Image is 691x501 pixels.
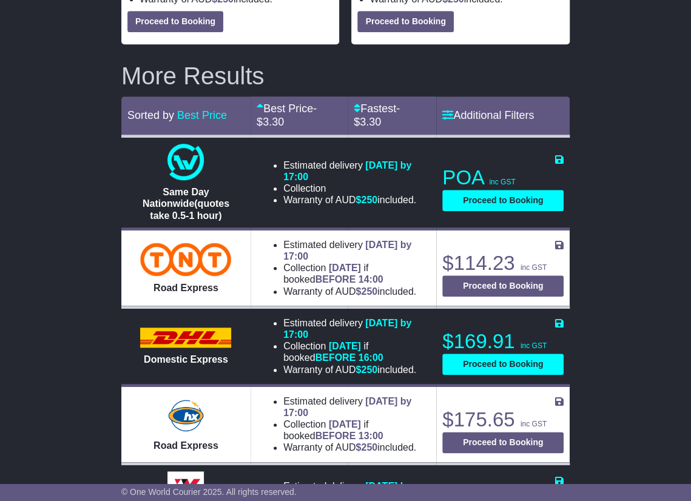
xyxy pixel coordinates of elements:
button: Proceed to Booking [442,190,564,211]
li: Warranty of AUD included. [283,286,428,297]
span: 250 [361,286,377,297]
a: Best Price- $3.30 [257,103,317,128]
span: Sorted by [127,109,174,121]
p: $114.23 [442,251,564,275]
span: inc GST [521,341,547,350]
span: 250 [361,442,377,452]
a: Best Price [177,109,227,121]
span: 3.30 [263,116,284,128]
span: [DATE] [329,341,361,351]
img: DHL: Domestic Express [140,328,231,348]
span: if booked [283,263,383,284]
li: Warranty of AUD included. [283,364,428,375]
span: $ [356,195,377,205]
span: if booked [283,419,383,441]
span: $ [356,286,377,297]
span: $ [356,442,377,452]
span: $ [356,365,377,375]
li: Estimated delivery [283,160,428,183]
button: Proceed to Booking [442,432,564,453]
li: Estimated delivery [283,239,428,262]
li: Warranty of AUD included. [283,194,428,206]
li: Estimated delivery [283,395,428,419]
span: [DATE] by 17:00 [283,160,411,182]
span: Domestic Express [144,354,228,365]
li: Warranty of AUD included. [283,442,428,453]
span: Road Express [153,440,218,451]
span: [DATE] [329,419,361,429]
span: inc GST [521,420,547,428]
span: [DATE] by 17:00 [283,318,411,340]
span: BEFORE [315,352,356,363]
h2: More Results [121,62,570,89]
span: 13:00 [359,431,383,441]
span: © One World Courier 2025. All rights reserved. [121,487,297,497]
p: $175.65 [442,408,564,432]
span: 14:00 [359,274,383,284]
span: inc GST [521,263,547,272]
span: if booked [283,341,383,363]
span: Road Express [153,283,218,293]
a: Fastest- $3.30 [354,103,400,128]
span: inc GST [489,178,515,186]
button: Proceed to Booking [442,354,564,375]
span: 250 [361,365,377,375]
a: Additional Filters [442,109,534,121]
button: Proceed to Booking [127,11,223,32]
li: Collection [283,262,428,285]
span: - $ [257,103,317,128]
span: Same Day Nationwide(quotes take 0.5-1 hour) [143,187,229,220]
button: Proceed to Booking [442,275,564,297]
li: Collection [283,340,428,363]
span: - $ [354,103,400,128]
li: Collection [283,419,428,442]
span: 3.30 [360,116,381,128]
li: Collection [283,183,428,194]
button: Proceed to Booking [357,11,453,32]
li: Estimated delivery [283,317,428,340]
img: Hunter Express: Road Express [166,397,206,434]
p: POA [442,166,564,190]
span: [DATE] by 17:00 [283,396,411,418]
span: BEFORE [315,274,356,284]
span: 250 [361,195,377,205]
span: [DATE] [329,263,361,273]
p: $169.91 [442,329,564,354]
img: TNT Domestic: Road Express [140,243,231,276]
span: BEFORE [315,431,356,441]
img: One World Courier: Same Day Nationwide(quotes take 0.5-1 hour) [167,144,204,180]
span: 16:00 [359,352,383,363]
